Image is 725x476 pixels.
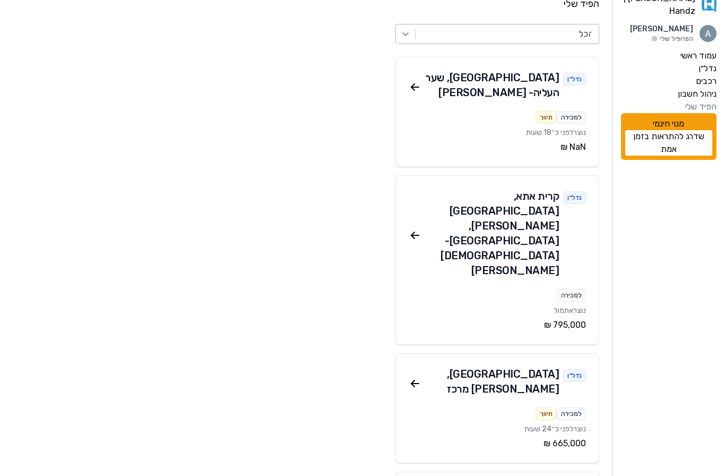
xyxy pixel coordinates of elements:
div: נדל״ן [563,73,586,86]
div: למכירה [557,407,586,420]
a: רכבים [621,75,717,88]
div: מנוי חינמי [621,113,717,160]
span: נוצר לפני כ־24 שעות [524,424,586,433]
label: רכבים [696,75,717,88]
p: [PERSON_NAME] [630,24,693,35]
label: ניהול חשבון [678,88,717,100]
div: ‏665,000 ‏₪ [409,437,586,450]
label: הפיד שלי [685,100,717,113]
a: שדרג להתראות בזמן אמת [625,130,712,156]
div: תיווך [536,111,557,124]
span: נוצר לפני כ־18 שעות [526,128,586,137]
div: [GEOGRAPHIC_DATA] , [PERSON_NAME] מרכז [421,367,559,396]
div: למכירה [557,111,586,124]
div: נדל״ן [563,191,586,204]
a: תמונת פרופיל[PERSON_NAME]הפרופיל שלי [621,24,717,43]
div: ‏NaN ‏₪ [409,141,586,154]
div: נדל״ן [563,369,586,382]
div: קרית אתא , [GEOGRAPHIC_DATA][PERSON_NAME], [GEOGRAPHIC_DATA] - [DEMOGRAPHIC_DATA][PERSON_NAME] [421,189,559,278]
label: עמוד ראשי [680,49,717,62]
span: נוצר אתמול [554,306,586,315]
p: הפרופיל שלי [630,35,693,43]
a: ניהול חשבון [621,88,717,100]
div: תיווך [536,407,557,420]
a: נדל״ן [621,62,717,75]
div: ‏795,000 ‏₪ [409,319,586,331]
label: נדל״ן [698,62,717,75]
a: הפיד שלי [621,100,717,113]
a: עמוד ראשי [621,49,717,62]
div: [GEOGRAPHIC_DATA] , שער העליה - [PERSON_NAME] [421,70,559,100]
div: למכירה [557,289,586,302]
img: תמונת פרופיל [700,25,717,42]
